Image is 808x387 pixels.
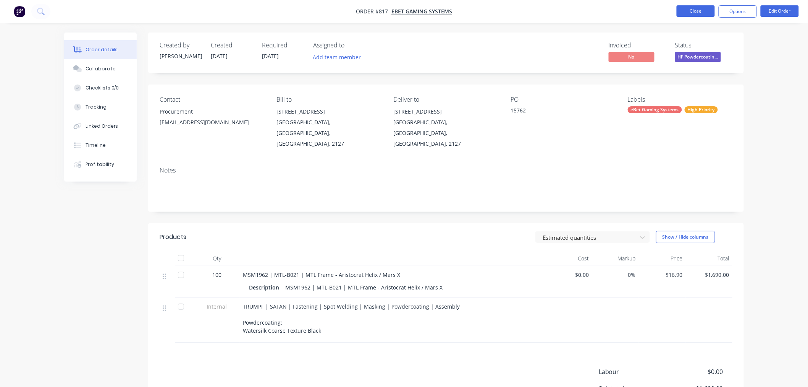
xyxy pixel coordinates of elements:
[243,303,460,334] span: TRUMPF | SAFAN | Fastening | Spot Welding | Masking | Powdercoating | Assembly Powdercoating: Wat...
[675,52,721,62] span: HF Powdercoatin...
[675,52,721,63] button: HF Powdercoatin...
[592,251,639,266] div: Markup
[595,271,636,279] span: 0%
[689,271,730,279] span: $1,690.00
[686,251,733,266] div: Total
[249,282,282,293] div: Description
[609,42,666,49] div: Invoiced
[609,52,654,62] span: No
[511,106,606,117] div: 15762
[761,5,799,17] button: Edit Order
[628,106,682,113] div: eBet Gaming Systems
[160,42,202,49] div: Created by
[160,117,264,128] div: [EMAIL_ADDRESS][DOMAIN_NAME]
[628,96,732,103] div: Labels
[719,5,757,18] button: Options
[656,231,715,243] button: Show / Hide columns
[262,42,304,49] div: Required
[197,302,237,311] span: Internal
[194,251,240,266] div: Qty
[394,117,498,149] div: [GEOGRAPHIC_DATA], [GEOGRAPHIC_DATA], [GEOGRAPHIC_DATA], 2127
[639,251,686,266] div: Price
[276,106,381,149] div: [STREET_ADDRESS][GEOGRAPHIC_DATA], [GEOGRAPHIC_DATA], [GEOGRAPHIC_DATA], 2127
[545,251,592,266] div: Cost
[599,367,667,376] span: Labour
[86,161,114,168] div: Profitability
[64,117,137,136] button: Linked Orders
[675,42,732,49] div: Status
[86,104,107,111] div: Tracking
[212,271,221,279] span: 100
[394,96,498,103] div: Deliver to
[276,96,381,103] div: Bill to
[64,40,137,59] button: Order details
[309,52,365,62] button: Add team member
[86,85,119,91] div: Checklists 0/0
[86,65,116,72] div: Collaborate
[282,282,446,293] div: MSM1962 | MTL-B021 | MTL Frame - Aristocrat Helix / Mars X
[64,78,137,98] button: Checklists 0/0
[394,106,498,149] div: [STREET_ADDRESS][GEOGRAPHIC_DATA], [GEOGRAPHIC_DATA], [GEOGRAPHIC_DATA], 2127
[160,106,264,131] div: Procurement[EMAIL_ADDRESS][DOMAIN_NAME]
[313,42,389,49] div: Assigned to
[211,52,228,60] span: [DATE]
[276,106,381,117] div: [STREET_ADDRESS]
[160,233,186,242] div: Products
[86,123,118,130] div: Linked Orders
[548,271,589,279] span: $0.00
[262,52,279,60] span: [DATE]
[64,98,137,117] button: Tracking
[677,5,715,17] button: Close
[511,96,615,103] div: PO
[243,271,400,278] span: MSM1962 | MTL-B021 | MTL Frame - Aristocrat Helix / Mars X
[160,167,732,174] div: Notes
[356,8,391,15] span: Order #817 -
[160,52,202,60] div: [PERSON_NAME]
[64,136,137,155] button: Timeline
[391,8,452,15] a: eBet Gaming Systems
[667,367,723,376] span: $0.00
[14,6,25,17] img: Factory
[86,142,106,149] div: Timeline
[276,117,381,149] div: [GEOGRAPHIC_DATA], [GEOGRAPHIC_DATA], [GEOGRAPHIC_DATA], 2127
[313,52,365,62] button: Add team member
[86,46,118,53] div: Order details
[685,106,718,113] div: High Priority
[394,106,498,117] div: [STREET_ADDRESS]
[160,106,264,117] div: Procurement
[160,96,264,103] div: Contact
[64,155,137,174] button: Profitability
[211,42,253,49] div: Created
[642,271,683,279] span: $16.90
[64,59,137,78] button: Collaborate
